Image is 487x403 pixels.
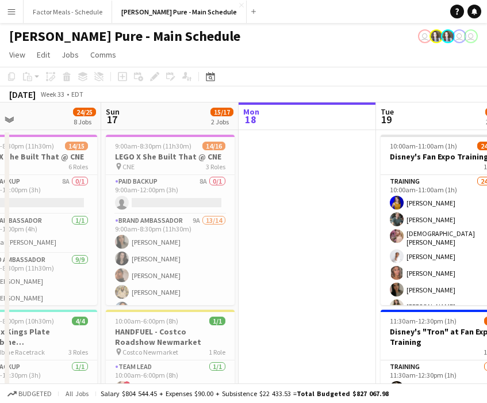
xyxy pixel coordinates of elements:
[106,326,235,347] h3: HANDFUEL - Costco Roadshow Newmarket
[24,1,112,23] button: Factor Meals - Schedule
[453,29,466,43] app-user-avatar: Tifany Scifo
[106,360,235,400] app-card-role: Team Lead1/110:00am-6:00pm (8h)![PERSON_NAME]
[101,389,389,398] div: Salary $804 544.45 + Expenses $90.00 + Subsistence $22 433.53 =
[202,142,225,150] span: 14/16
[106,107,120,117] span: Sun
[115,317,178,325] span: 10:00am-6:00pm (8h)
[74,117,95,126] div: 8 Jobs
[38,90,67,98] span: Week 33
[209,317,225,325] span: 1/1
[63,389,91,398] span: All jobs
[68,348,88,356] span: 3 Roles
[73,108,96,116] span: 24/25
[297,389,389,398] span: Total Budgeted $827 067.98
[6,387,53,400] button: Budgeted
[209,348,225,356] span: 1 Role
[106,310,235,400] app-job-card: 10:00am-6:00pm (8h)1/1HANDFUEL - Costco Roadshow Newmarket Costco Newmarket1 RoleTeam Lead1/110:0...
[122,348,178,356] span: Costco Newmarket
[112,1,247,23] button: [PERSON_NAME] Pure - Main Schedule
[106,175,235,214] app-card-role: Paid Backup8A0/19:00am-12:00pm (3h)
[106,135,235,305] app-job-card: 9:00am-8:30pm (11h30m)14/16LEGO X She Built That @ CNE CNE3 RolesPaid Backup8A0/19:00am-12:00pm (...
[9,89,36,100] div: [DATE]
[464,29,478,43] app-user-avatar: Tifany Scifo
[379,113,394,126] span: 19
[9,28,240,45] h1: [PERSON_NAME] Pure - Main Schedule
[57,47,83,62] a: Jobs
[18,390,52,398] span: Budgeted
[381,107,394,117] span: Tue
[390,142,457,150] span: 10:00am-11:00am (1h)
[65,142,88,150] span: 14/15
[68,162,88,171] span: 6 Roles
[5,47,30,62] a: View
[9,50,25,60] span: View
[106,151,235,162] h3: LEGO X She Built That @ CNE
[211,117,233,126] div: 2 Jobs
[418,29,432,43] app-user-avatar: Leticia Fayzano
[206,162,225,171] span: 3 Roles
[441,29,455,43] app-user-avatar: Ashleigh Rains
[90,50,116,60] span: Comms
[115,142,191,150] span: 9:00am-8:30pm (11h30m)
[37,50,50,60] span: Edit
[72,317,88,325] span: 4/4
[241,113,259,126] span: 18
[430,29,443,43] app-user-avatar: Ashleigh Rains
[243,107,259,117] span: Mon
[32,47,55,62] a: Edit
[122,162,135,171] span: CNE
[104,113,120,126] span: 17
[124,381,131,388] span: !
[62,50,79,60] span: Jobs
[390,317,457,325] span: 11:30am-12:30pm (1h)
[71,90,83,98] div: EDT
[86,47,121,62] a: Comms
[210,108,233,116] span: 15/17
